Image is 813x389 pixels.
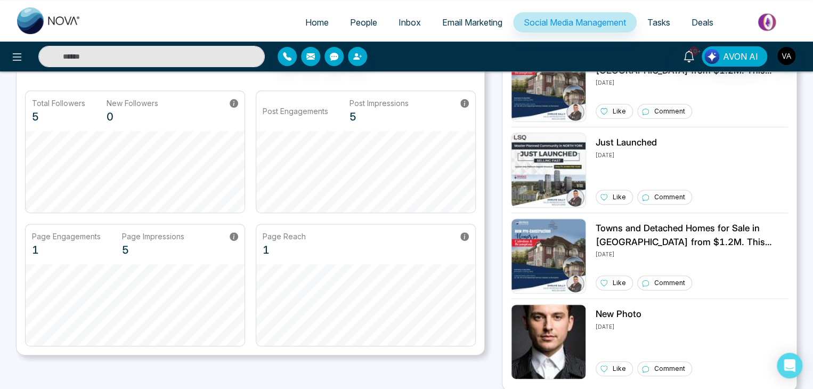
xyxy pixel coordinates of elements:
[122,242,184,258] p: 5
[32,242,101,258] p: 1
[513,12,637,33] a: Social Media Management
[263,242,306,258] p: 1
[32,109,85,125] p: 5
[399,17,421,28] span: Inbox
[349,109,409,125] p: 5
[647,17,670,28] span: Tasks
[511,47,586,122] img: Unable to load img.
[596,321,692,331] p: [DATE]
[654,192,685,202] p: Comment
[777,353,802,378] div: Open Intercom Messenger
[729,10,807,34] img: Market-place.gif
[524,17,626,28] span: Social Media Management
[511,133,586,208] img: Unable to load img.
[339,12,388,33] a: People
[263,231,306,242] p: Page Reach
[596,136,692,150] p: Just Launched
[107,109,158,125] p: 0
[596,307,692,321] p: New Photo
[692,17,713,28] span: Deals
[637,12,681,33] a: Tasks
[263,106,328,117] p: Post Engagements
[388,12,432,33] a: Inbox
[32,98,85,109] p: Total Followers
[676,46,702,65] a: 10+
[654,107,685,116] p: Comment
[596,77,788,87] p: [DATE]
[442,17,502,28] span: Email Marketing
[681,12,724,33] a: Deals
[596,150,692,159] p: [DATE]
[295,12,339,33] a: Home
[613,364,626,374] p: Like
[17,7,81,34] img: Nova CRM Logo
[107,98,158,109] p: New Followers
[511,218,586,294] img: Unable to load img.
[596,249,788,258] p: [DATE]
[704,49,719,64] img: Lead Flow
[613,278,626,288] p: Like
[349,98,409,109] p: Post Impressions
[122,231,184,242] p: Page Impressions
[654,278,685,288] p: Comment
[511,304,586,379] img: Unable to load img.
[654,364,685,374] p: Comment
[689,46,698,56] span: 10+
[32,231,101,242] p: Page Engagements
[702,46,767,67] button: AVON AI
[350,17,377,28] span: People
[613,192,626,202] p: Like
[305,17,329,28] span: Home
[723,50,758,63] span: AVON AI
[613,107,626,116] p: Like
[432,12,513,33] a: Email Marketing
[777,47,795,65] img: User Avatar
[596,222,788,249] p: Towns and Detached Homes for Sale in [GEOGRAPHIC_DATA] from $1.2M. This majestic new community si...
